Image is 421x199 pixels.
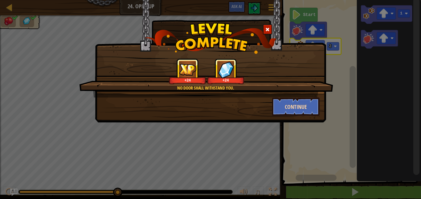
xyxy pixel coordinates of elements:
div: +24 [208,78,243,82]
img: reward_icon_gems.png [218,61,234,78]
button: Continue [272,98,320,116]
div: No door shall withstand you. [108,85,303,91]
img: level_complete.png [145,23,277,54]
div: +24 [170,78,205,82]
img: reward_icon_xp.png [179,64,196,76]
